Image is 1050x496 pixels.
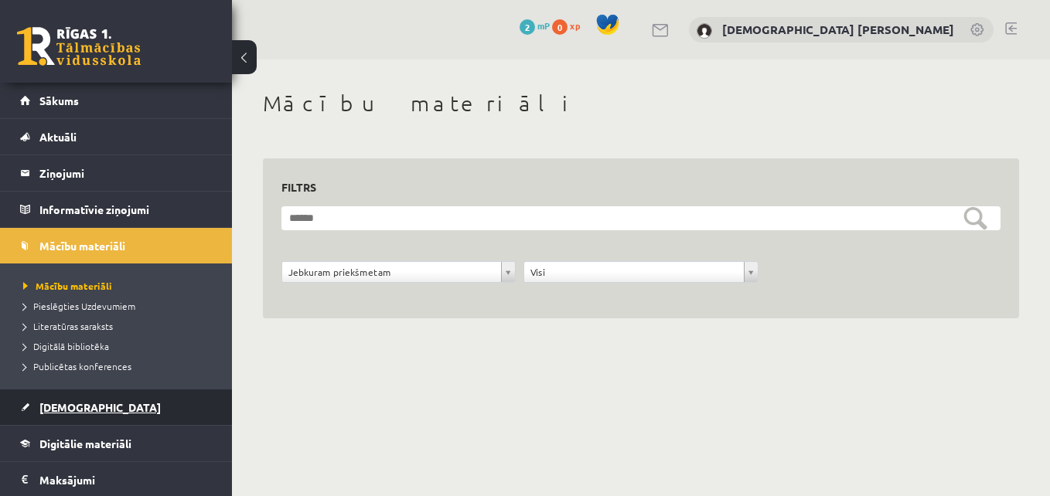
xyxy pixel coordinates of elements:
[520,19,535,35] span: 2
[39,93,79,107] span: Sākums
[17,27,141,66] a: Rīgas 1. Tālmācības vidusskola
[288,262,495,282] span: Jebkuram priekšmetam
[23,360,131,372] span: Publicētas konferences
[552,19,568,35] span: 0
[20,192,213,227] a: Informatīvie ziņojumi
[537,19,550,32] span: mP
[23,340,109,352] span: Digitālā bibliotēka
[722,22,954,37] a: [DEMOGRAPHIC_DATA] [PERSON_NAME]
[520,19,550,32] a: 2 mP
[20,155,213,191] a: Ziņojumi
[552,19,588,32] a: 0 xp
[23,279,216,293] a: Mācību materiāli
[697,23,712,39] img: Kristiāna Daniela Freimane
[524,262,757,282] a: Visi
[23,299,216,313] a: Pieslēgties Uzdevumiem
[530,262,737,282] span: Visi
[20,426,213,461] a: Digitālie materiāli
[23,280,112,292] span: Mācību materiāli
[263,90,1019,117] h1: Mācību materiāli
[20,119,213,155] a: Aktuāli
[39,239,125,253] span: Mācību materiāli
[23,319,216,333] a: Literatūras saraksts
[20,83,213,118] a: Sākums
[39,155,213,191] legend: Ziņojumi
[39,192,213,227] legend: Informatīvie ziņojumi
[281,177,982,198] h3: Filtrs
[39,400,161,414] span: [DEMOGRAPHIC_DATA]
[20,389,213,425] a: [DEMOGRAPHIC_DATA]
[39,437,131,450] span: Digitālie materiāli
[23,300,135,312] span: Pieslēgties Uzdevumiem
[23,359,216,373] a: Publicētas konferences
[570,19,580,32] span: xp
[282,262,515,282] a: Jebkuram priekšmetam
[39,130,77,144] span: Aktuāli
[20,228,213,263] a: Mācību materiāli
[23,320,113,332] span: Literatūras saraksts
[23,339,216,353] a: Digitālā bibliotēka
